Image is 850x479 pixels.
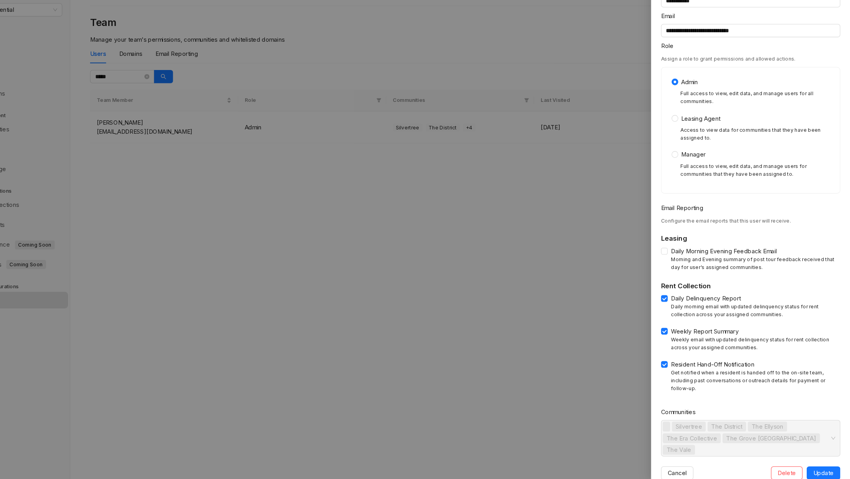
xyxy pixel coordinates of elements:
span: The Vale [672,446,703,456]
span: Manager [687,167,716,175]
span: Update [815,469,834,477]
span: The Era Collective [676,436,724,444]
label: Role [671,64,687,72]
span: Weekly Report Summary [677,334,747,343]
div: Get notified when a resident is handed off to the on-site team, including past conversations or o... [680,374,841,397]
span: The Vale [676,447,699,455]
div: Full access to view, edit data, and manage users for communities that they have been assigned to. [689,179,831,193]
span: The Era Collective [672,435,727,445]
span: Daily Morning Evening Feedback Email [677,258,783,267]
label: Email Reporting [671,217,716,226]
input: Email [671,47,841,60]
input: Name [671,19,841,31]
span: The District [718,425,748,433]
div: Full access to view, edit data, and manage users for all communities. [689,110,831,125]
span: The Grove [GEOGRAPHIC_DATA] [732,436,818,444]
span: Assign a role to grant permissions and allowed actions. [671,77,798,83]
button: Close [671,6,680,16]
span: close [672,8,678,14]
span: Silvertree [684,425,710,433]
span: The Ellyson [753,424,790,434]
span: Delete [781,469,798,477]
span: Resident Hand-Off Notification [677,366,762,374]
div: Morning and Evening summary of post tour feedback received that day for user's assigned communities. [680,267,841,282]
div: Daily morning email with updated delinquency status for rent collection across your assigned comm... [680,312,841,327]
h5: Rent Collection [671,291,841,300]
div: Edit User [683,6,841,16]
div: Access to view data for communities that they have been assigned to. [689,144,831,159]
span: The District [715,424,751,434]
span: Silvertree [681,424,713,434]
span: Leasing Agent [687,133,730,141]
h5: Leasing [671,246,841,255]
span: Cancel [677,469,695,477]
div: Weekly email with updated delinquency status for rent collection across your assigned communities. [680,343,841,358]
span: The Grove Germantown [729,435,821,445]
span: Daily Delinquency Report [677,303,749,312]
span: The Ellyson [756,425,787,433]
label: Communities [671,411,708,420]
span: Configure the email reports that this user will receive. [671,231,794,237]
label: Email [671,35,689,44]
span: Admin [687,98,709,107]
